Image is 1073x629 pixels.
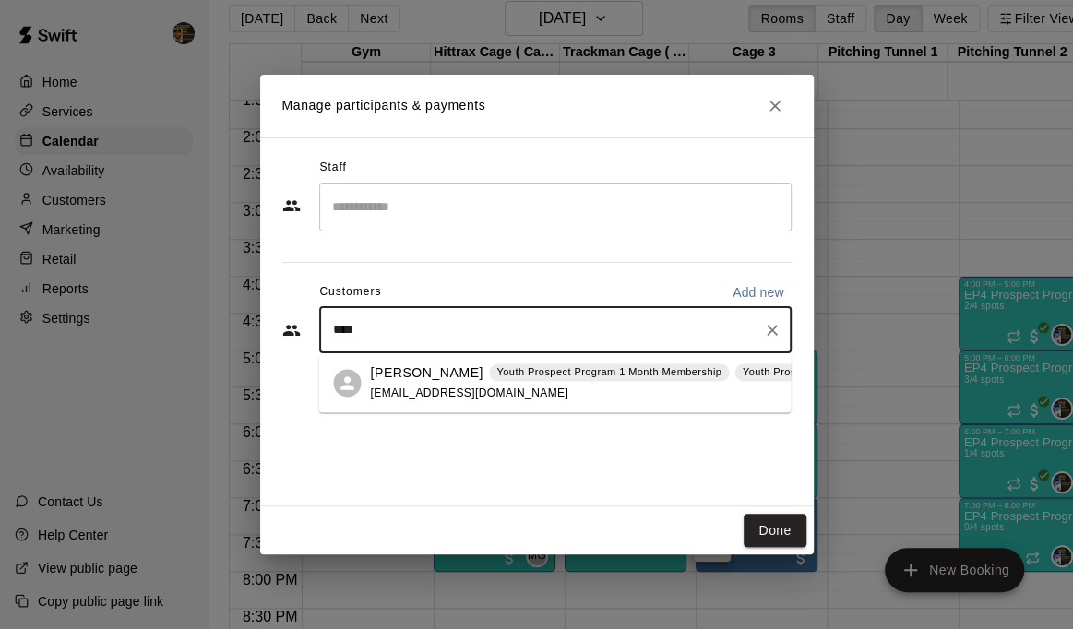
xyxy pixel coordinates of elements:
[759,317,785,343] button: Clear
[743,364,968,380] p: Youth Prospect Program 1 Month Membership
[333,369,361,397] div: Madelyn Ng
[282,321,301,339] svg: Customers
[370,363,483,383] p: [PERSON_NAME]
[319,153,346,183] span: Staff
[744,514,805,548] button: Done
[282,96,486,115] p: Manage participants & payments
[496,364,721,380] p: Youth Prospect Program 1 Month Membership
[319,278,381,307] span: Customers
[725,278,792,307] button: Add new
[733,283,784,302] p: Add new
[319,183,792,231] div: Search staff
[370,386,568,399] span: [EMAIL_ADDRESS][DOMAIN_NAME]
[282,196,301,215] svg: Staff
[319,307,792,353] div: Start typing to search customers...
[758,89,792,123] button: Close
